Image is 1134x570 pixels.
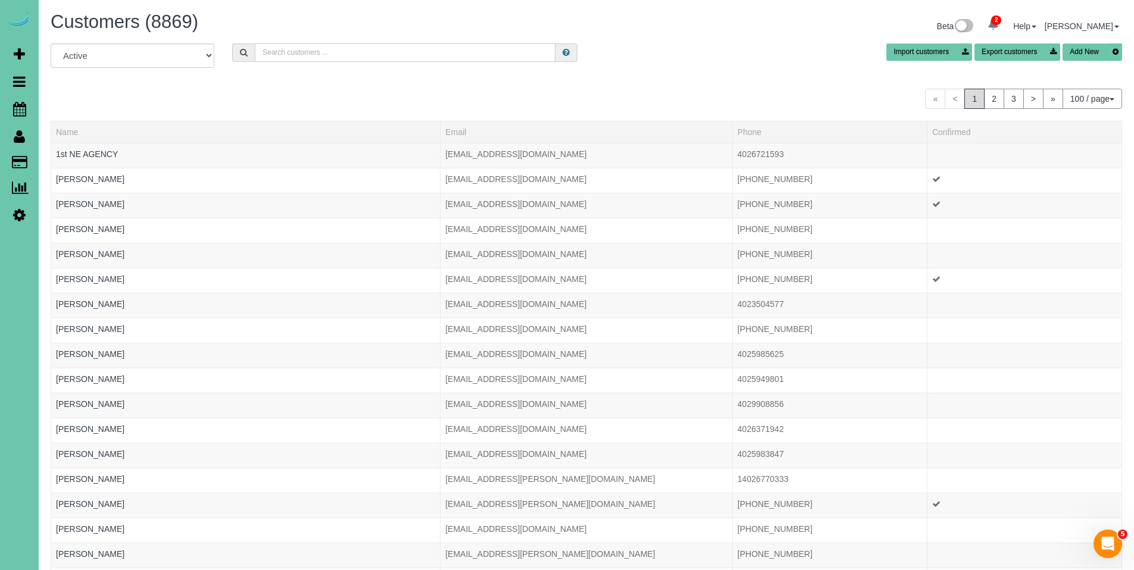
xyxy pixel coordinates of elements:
td: Email [441,343,733,368]
td: Name [51,218,441,243]
td: Name [51,368,441,393]
button: 100 / page [1063,89,1122,109]
div: Tags [56,160,435,163]
div: Tags [56,435,435,438]
span: « [925,89,945,109]
a: [PERSON_NAME] [56,524,124,534]
a: 2 [984,89,1004,109]
div: Tags [56,410,435,413]
td: Email [441,543,733,568]
td: Name [51,543,441,568]
span: 5 [1118,530,1127,539]
td: Confirmed [927,268,1121,293]
th: Name [51,121,441,143]
td: Name [51,193,441,218]
nav: Pagination navigation [925,89,1122,109]
td: Email [441,493,733,518]
td: Phone [732,268,927,293]
td: Confirmed [927,393,1121,418]
div: Tags [56,310,435,313]
td: Phone [732,468,927,493]
td: Name [51,143,441,168]
td: Phone [732,143,927,168]
div: Tags [56,260,435,263]
td: Email [441,293,733,318]
td: Confirmed [927,318,1121,343]
td: Phone [732,518,927,543]
td: Email [441,243,733,268]
td: Name [51,518,441,543]
a: 2 [982,12,1005,38]
td: Email [441,418,733,443]
td: Phone [732,193,927,218]
td: Name [51,318,441,343]
td: Email [441,443,733,468]
span: < [945,89,965,109]
td: Confirmed [927,468,1121,493]
span: Customers (8869) [51,11,198,32]
td: Name [51,468,441,493]
td: Phone [732,218,927,243]
a: > [1023,89,1044,109]
td: Phone [732,168,927,193]
td: Confirmed [927,518,1121,543]
td: Email [441,318,733,343]
td: Phone [732,318,927,343]
div: Tags [56,185,435,188]
span: 2 [991,15,1001,25]
td: Email [441,468,733,493]
td: Phone [732,243,927,268]
a: 3 [1004,89,1024,109]
td: Name [51,493,441,518]
td: Email [441,368,733,393]
td: Confirmed [927,443,1121,468]
td: Name [51,168,441,193]
td: Email [441,168,733,193]
td: Email [441,268,733,293]
img: Automaid Logo [7,12,31,29]
td: Confirmed [927,293,1121,318]
a: [PERSON_NAME] [56,274,124,284]
td: Confirmed [927,343,1121,368]
div: Tags [56,335,435,338]
td: Name [51,443,441,468]
a: [PERSON_NAME] [1045,21,1119,31]
td: Phone [732,493,927,518]
td: Phone [732,293,927,318]
a: [PERSON_NAME] [56,224,124,234]
a: [PERSON_NAME] [56,424,124,434]
td: Name [51,293,441,318]
td: Phone [732,418,927,443]
button: Add New [1063,43,1122,61]
a: [PERSON_NAME] [56,324,124,334]
th: Confirmed [927,121,1121,143]
td: Phone [732,368,927,393]
a: [PERSON_NAME] [56,449,124,459]
a: [PERSON_NAME] [56,549,124,559]
a: Beta [937,21,974,31]
a: 1st NE AGENCY [56,149,118,159]
td: Name [51,393,441,418]
div: Tags [56,285,435,288]
td: Confirmed [927,193,1121,218]
div: Tags [56,360,435,363]
a: Help [1013,21,1036,31]
img: New interface [954,19,973,35]
div: Tags [56,385,435,388]
td: Phone [732,343,927,368]
div: Tags [56,210,435,213]
td: Email [441,393,733,418]
a: [PERSON_NAME] [56,199,124,209]
td: Phone [732,443,927,468]
span: 1 [964,89,985,109]
a: [PERSON_NAME] [56,374,124,384]
td: Confirmed [927,418,1121,443]
a: » [1043,89,1063,109]
div: Tags [56,560,435,563]
td: Confirmed [927,143,1121,168]
td: Name [51,243,441,268]
div: Tags [56,235,435,238]
a: [PERSON_NAME] [56,349,124,359]
div: Tags [56,460,435,463]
